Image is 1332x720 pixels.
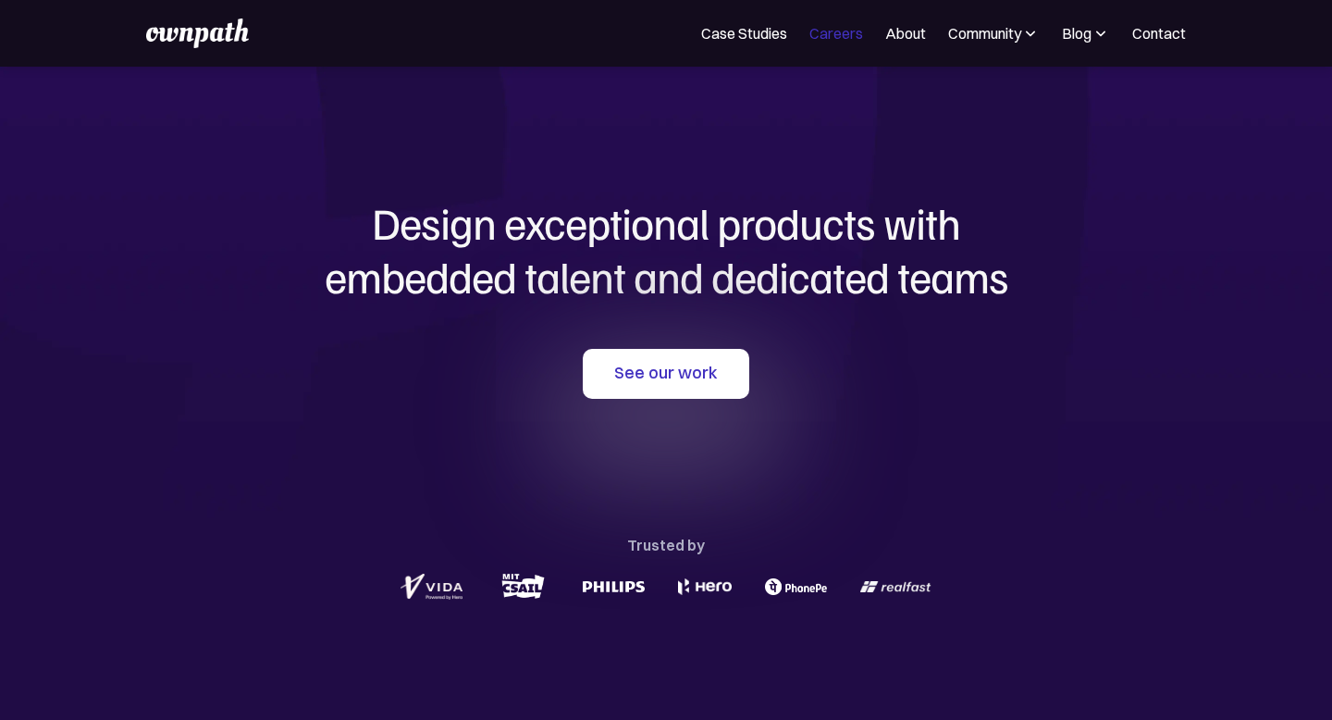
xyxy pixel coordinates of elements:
[627,532,705,558] div: Trusted by
[1132,22,1186,44] a: Contact
[583,349,749,399] a: See our work
[885,22,926,44] a: About
[222,196,1110,303] h1: Design exceptional products with embedded talent and dedicated teams
[809,22,863,44] a: Careers
[1062,22,1091,44] div: Blog
[1062,22,1110,44] div: Blog
[948,22,1021,44] div: Community
[701,22,787,44] a: Case Studies
[948,22,1040,44] div: Community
